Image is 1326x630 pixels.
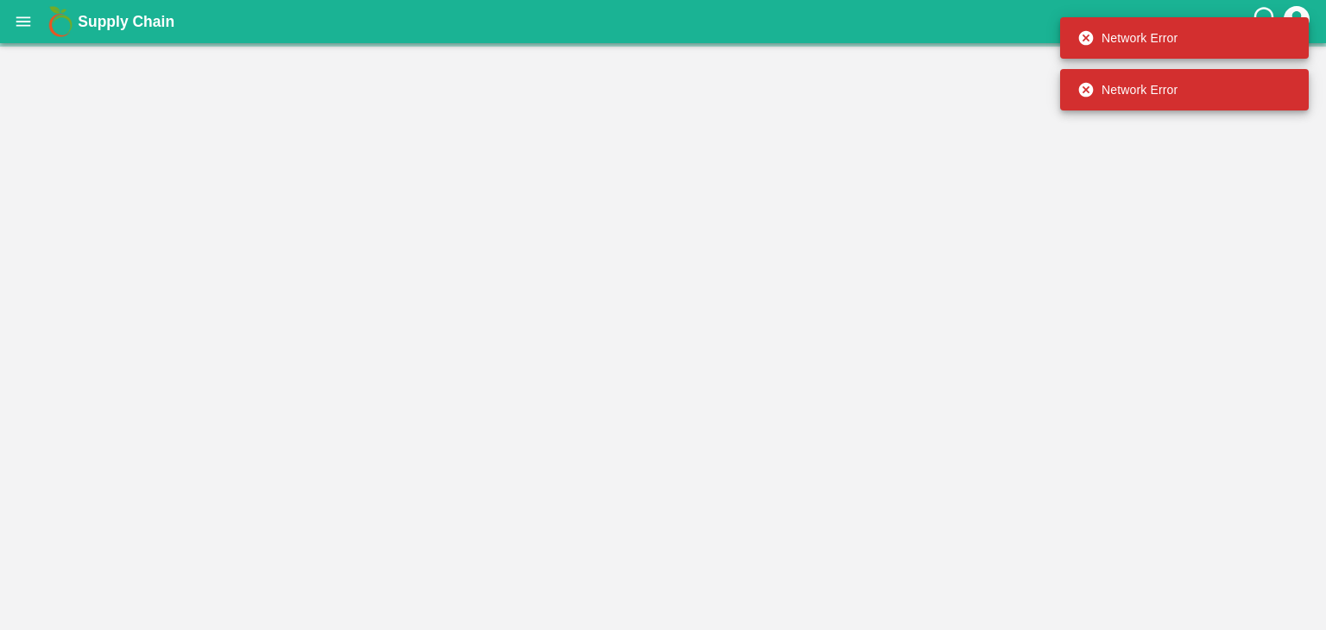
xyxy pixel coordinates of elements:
div: account of current user [1281,3,1312,40]
div: Network Error [1077,22,1178,54]
div: customer-support [1251,6,1281,37]
img: logo [43,4,78,39]
a: Supply Chain [78,9,1251,34]
div: Network Error [1077,74,1178,105]
button: open drawer [3,2,43,41]
b: Supply Chain [78,13,174,30]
